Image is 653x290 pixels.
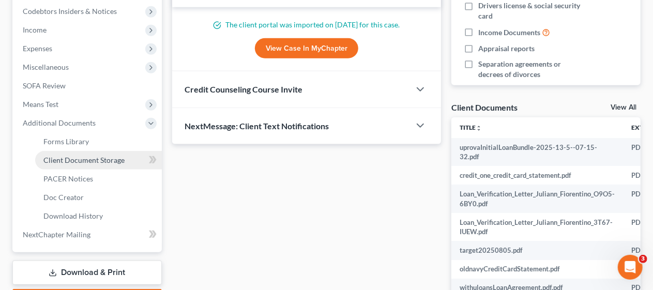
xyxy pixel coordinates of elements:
span: Appraisal reports [478,43,535,54]
td: Loan_Verification_Letter_Juliann_Fiorentino_O9O5-6BY0.pdf [451,185,623,213]
span: Drivers license & social security card [478,1,584,21]
p: The client portal was imported on [DATE] for this case. [185,20,429,30]
span: NextMessage: Client Text Notifications [185,121,329,131]
span: Separation agreements or decrees of divorces [478,59,584,80]
span: PACER Notices [43,174,93,183]
span: Income [23,25,47,34]
a: Download History [35,207,162,225]
span: Additional Documents [23,118,96,127]
a: Doc Creator [35,188,162,207]
div: Client Documents [451,102,518,113]
td: credit_one_credit_card_statement.pdf [451,166,623,185]
td: oldnavyCreditCardStatement.pdf [451,260,623,279]
span: 3 [639,255,647,263]
a: View All [611,104,636,111]
a: SOFA Review [14,77,162,95]
i: unfold_more [476,125,482,131]
span: SOFA Review [23,81,66,90]
td: uprovaInitialLoanBundle-2025-13-5--07-15-32.pdf [451,138,623,166]
span: Miscellaneous [23,63,69,71]
a: View Case in MyChapter [255,38,358,59]
span: Income Documents [478,27,540,38]
span: Expenses [23,44,52,53]
td: Loan_Verification_Letter_Juliann_Fiorentino_3T67-IUEW.pdf [451,213,623,241]
a: Client Document Storage [35,151,162,170]
a: Forms Library [35,132,162,151]
a: NextChapter Mailing [14,225,162,244]
a: PACER Notices [35,170,162,188]
a: Titleunfold_more [460,124,482,131]
span: Client Document Storage [43,156,125,164]
span: Codebtors Insiders & Notices [23,7,117,16]
span: NextChapter Mailing [23,230,90,239]
a: Download & Print [12,261,162,285]
span: Doc Creator [43,193,84,202]
span: Download History [43,211,103,220]
iframe: Intercom live chat [618,255,643,280]
span: Means Test [23,100,58,109]
span: Forms Library [43,137,89,146]
td: target20250805.pdf [451,241,623,260]
span: Credit Counseling Course Invite [185,84,302,94]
